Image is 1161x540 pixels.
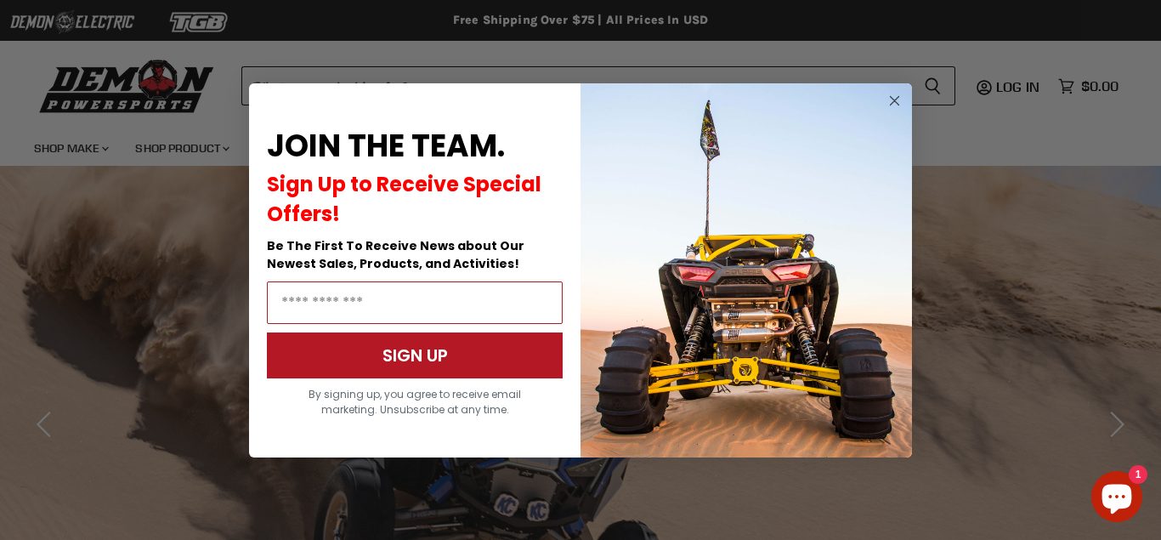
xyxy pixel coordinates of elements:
[267,333,563,378] button: SIGN UP
[267,281,563,324] input: Email Address
[884,90,905,111] button: Close dialog
[309,387,521,417] span: By signing up, you agree to receive email marketing. Unsubscribe at any time.
[267,170,541,228] span: Sign Up to Receive Special Offers!
[267,124,505,168] span: JOIN THE TEAM.
[1086,471,1147,526] inbox-online-store-chat: Shopify online store chat
[580,83,912,458] img: a9095488-b6e7-41ba-879d-588abfab540b.jpeg
[267,237,524,272] span: Be The First To Receive News about Our Newest Sales, Products, and Activities!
